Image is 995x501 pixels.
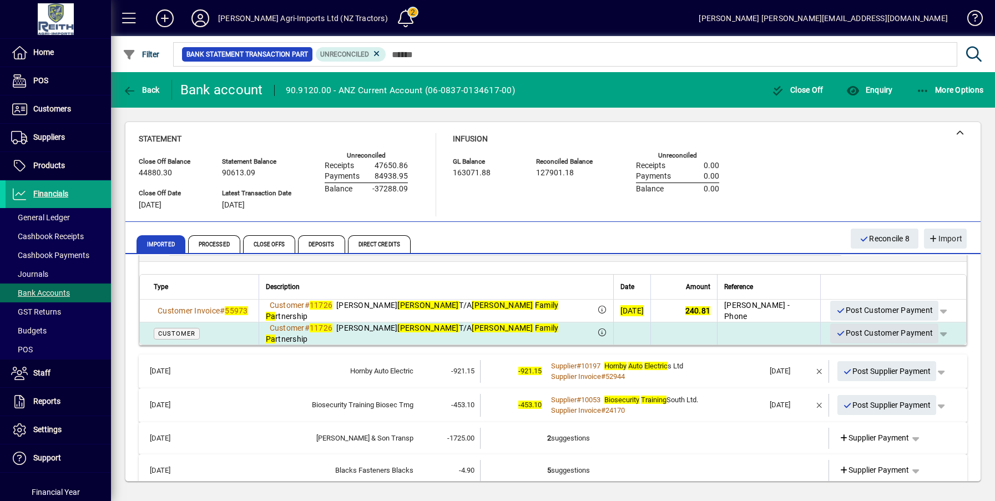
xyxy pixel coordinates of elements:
button: Show Search Results [848,235,953,255]
span: 0.00 [704,185,719,194]
button: Enquiry [844,80,895,100]
app-page-header-button: Back [111,80,172,100]
span: Customers [33,104,71,113]
td: [DATE] [144,360,196,383]
td: [DATE] [144,428,196,449]
em: Hornby [604,362,627,370]
span: -921.15 [451,367,474,375]
em: Family [535,301,559,310]
a: Settings [6,416,111,444]
span: Receipts [636,161,665,170]
div: 90.9120.00 - ANZ Current Account (06-0837-0134617-00) [286,82,515,99]
span: Processed [188,235,240,253]
span: [DATE] [222,201,245,210]
span: Filter [123,50,160,59]
div: [DATE] [620,305,644,316]
a: Cashbook Payments [6,246,111,265]
span: Journals [11,270,48,279]
em: Auto [628,362,643,370]
span: Import [928,230,962,248]
span: # [220,306,225,315]
a: Cashbook Receipts [6,227,111,246]
div: [DATE] [770,399,811,411]
a: Supplier#10197 [547,360,604,372]
button: Close Off [769,80,826,100]
a: POS [6,340,111,359]
mat-expansion-panel-header: [DATE]Biosecurity Training Biosec Trng-453.10-453.10Supplier#10053Biosecurity TrainingSouth Ltd.S... [139,388,967,422]
label: Unreconciled [347,152,386,159]
span: Customer [270,323,305,332]
span: Post Customer Payment [836,324,933,342]
span: 163071.88 [453,169,491,178]
a: Supplier Invoice#24170 [547,404,629,416]
span: Home [33,48,54,57]
div: Blacks Fasteners Blacks [196,465,413,476]
span: Close Offs [243,235,295,253]
span: Balance [325,185,352,194]
mat-chip: Reconciliation Status: Unreconciled [316,47,386,62]
span: Close Off Balance [139,158,205,165]
td: suggestions [547,460,764,481]
em: Training [641,396,666,404]
span: Reference [724,281,753,293]
button: Add [147,8,183,28]
a: Support [6,444,111,472]
a: Journals [6,265,111,284]
span: Close Off [771,85,824,94]
a: GST Returns [6,302,111,321]
span: Customer [270,301,305,310]
span: POS [33,76,48,85]
a: General Ledger [6,208,111,227]
button: Post Customer Payment [830,323,938,343]
span: Statement Balance [222,158,291,165]
span: [DATE] [139,201,161,210]
span: South Ltd. [604,396,698,404]
span: # [305,323,310,332]
em: Electric [644,362,668,370]
span: Products [33,161,65,170]
span: Support [33,453,61,462]
span: Post Customer Payment [836,301,933,320]
span: -37288.09 [372,185,408,194]
a: POS [6,67,111,95]
em: 11726 [310,301,332,310]
span: # [601,372,605,381]
span: Customer Invoice [158,306,220,315]
td: [DATE] [144,460,196,481]
span: -453.10 [518,401,542,409]
span: 47650.86 [375,161,408,170]
a: Suppliers [6,124,111,151]
span: GST Returns [11,307,61,316]
div: Hornby Auto Electric [196,366,413,377]
button: Back [120,80,163,100]
a: Reports [6,388,111,416]
a: Bank Accounts [6,284,111,302]
span: # [305,301,310,310]
span: Balance [636,185,664,194]
span: 24170 [605,406,625,414]
span: 10053 [581,396,600,404]
button: Post Supplier Payment [837,361,937,381]
button: Post Customer Payment [830,301,938,321]
span: Customer [158,330,195,337]
a: Supplier Payment [835,460,914,480]
span: [PERSON_NAME] T/A rtnership [266,323,559,343]
span: Payments [636,172,671,181]
span: Settings [33,425,62,434]
a: Knowledge Base [959,2,981,38]
span: POS [11,345,33,354]
mat-expansion-panel-header: [DATE]Blacks Fasteners Blacks-4.905suggestionsSupplier Payment [139,454,967,487]
td: suggestions [547,428,764,449]
em: [PERSON_NAME] [472,301,533,310]
em: Family [535,323,559,332]
div: Burnell & Son Transp [196,433,413,444]
a: Customer Invoice#55973 [154,305,252,317]
a: Customer#11726 [266,322,337,334]
span: [PERSON_NAME] T/A rtnership [266,301,559,321]
span: Imported [137,235,185,253]
span: 90613.09 [222,169,255,178]
span: Cashbook Payments [11,251,89,260]
span: Deposits [298,235,345,253]
span: General Ledger [11,213,70,222]
mat-expansion-panel-header: [DATE]Hornby Auto Electric-921.15-921.15Supplier#10197Hornby Auto Electrics LtdSupplier Invoice#5... [139,355,967,388]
